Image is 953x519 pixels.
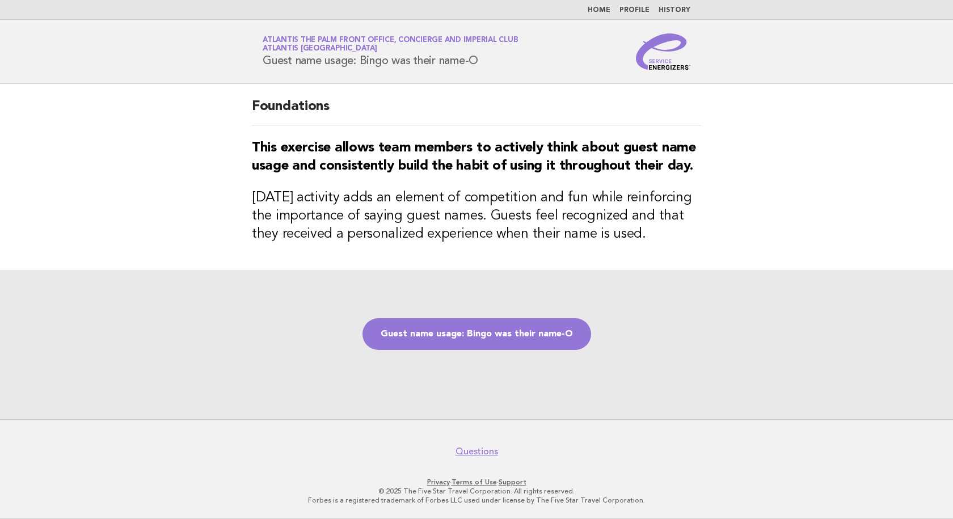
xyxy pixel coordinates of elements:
[252,141,696,173] strong: This exercise allows team members to actively think about guest name usage and consistently build...
[636,33,690,70] img: Service Energizers
[659,7,690,14] a: History
[362,318,591,350] a: Guest name usage: Bingo was their name-O
[452,478,497,486] a: Terms of Use
[263,36,518,52] a: Atlantis The Palm Front Office, Concierge and Imperial ClubAtlantis [GEOGRAPHIC_DATA]
[427,478,450,486] a: Privacy
[456,446,498,457] a: Questions
[588,7,610,14] a: Home
[129,496,824,505] p: Forbes is a registered trademark of Forbes LLC used under license by The Five Star Travel Corpora...
[263,45,377,53] span: Atlantis [GEOGRAPHIC_DATA]
[252,98,701,125] h2: Foundations
[263,37,518,66] h1: Guest name usage: Bingo was their name-O
[499,478,526,486] a: Support
[129,478,824,487] p: · ·
[129,487,824,496] p: © 2025 The Five Star Travel Corporation. All rights reserved.
[619,7,650,14] a: Profile
[252,189,701,243] h3: [DATE] activity adds an element of competition and fun while reinforcing the importance of saying...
